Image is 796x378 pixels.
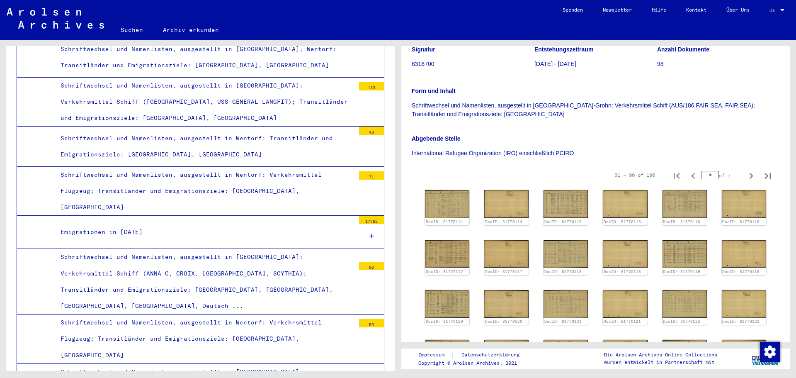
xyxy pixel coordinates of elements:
img: 002.jpg [722,190,766,218]
div: 113 [359,82,384,90]
p: Die Arolsen Archives Online-Collections [604,351,717,358]
button: Next page [743,167,760,183]
a: DocID: 81770117 [485,269,522,274]
img: 002.jpg [484,240,529,268]
a: DocID: 81770115 [604,219,641,224]
a: DocID: 81770116 [722,219,760,224]
div: Schriftwechsel und Namenlisten, ausgestellt in [GEOGRAPHIC_DATA]: Verkehrsmittel Schiff (ANNA C, ... [54,249,355,314]
p: Copyright © Arolsen Archives, 2021 [418,359,529,367]
b: Signatur [412,46,435,53]
img: Zustimmung ändern [760,342,780,362]
p: Schriftwechsel und Namenlisten, ausgestellt in [GEOGRAPHIC_DATA]-Grohn: Verkehrsmittel Schiff (AU... [412,101,779,119]
div: 17762 [359,216,384,224]
div: 53 [359,319,384,327]
img: 001.jpg [425,190,469,218]
img: 002.jpg [722,240,766,268]
img: 002.jpg [484,190,529,218]
img: 002.jpg [722,290,766,318]
p: wurden entwickelt in Partnerschaft mit [604,358,717,366]
div: 48 [359,127,384,135]
a: DocID: 81770122 [722,319,760,324]
img: 001.jpg [544,190,588,218]
a: DocID: 81770120 [426,319,463,324]
b: Entstehungszeitraum [534,46,593,53]
p: 98 [657,60,779,68]
p: 8316700 [412,60,534,68]
b: Anzahl Dokumente [657,46,709,53]
a: DocID: 81770121 [544,319,582,324]
img: Arolsen_neg.svg [7,8,104,29]
img: 002.jpg [484,290,529,318]
div: Schriftwechsel und Namenlisten, ausgestellt in Wentorf: Verkehrsmittel Flugzeug; Transitländer un... [54,167,355,216]
img: 002.jpg [722,340,766,368]
img: 001.jpg [544,290,588,318]
div: Zustimmung ändern [760,341,779,361]
div: | [418,351,529,359]
a: DocID: 81770114 [426,219,463,224]
img: 001.jpg [425,240,469,268]
a: DocID: 81770119 [663,269,700,274]
img: 001.jpg [663,340,707,368]
a: DocID: 81770117 [426,269,463,274]
img: 001.jpg [663,290,707,318]
div: 71 [359,171,384,180]
a: DocID: 81770118 [544,269,582,274]
img: 002.jpg [603,290,647,318]
a: Archiv erkunden [153,20,229,40]
img: 002.jpg [484,340,529,368]
img: 001.jpg [425,290,469,318]
a: DocID: 81770115 [544,219,582,224]
div: Schriftwechsel und Namenlisten, ausgestellt in Wentorf: Transitländer und Emigrationsziele: [GEOG... [54,130,355,163]
a: DocID: 81770119 [722,269,760,274]
p: [DATE] - [DATE] [534,60,657,68]
a: Datenschutzerklärung [455,351,529,359]
img: 001.jpg [544,340,588,368]
b: Form und Inhalt [412,88,456,94]
div: 61 – 90 of 196 [614,171,655,179]
img: 002.jpg [603,240,647,268]
p: International Refugee Organization (IRO) einschließlich PCIRO [412,149,779,158]
span: DE [769,7,779,13]
button: Last page [760,167,776,183]
img: 001.jpg [663,240,707,268]
img: 002.jpg [603,340,647,367]
div: Schriftwechsel und Namenlisten, ausgestellt in [GEOGRAPHIC_DATA], Wentorf: Transitländer und Emig... [54,41,355,73]
div: of 7 [701,171,743,179]
a: DocID: 81770122 [663,319,700,324]
a: DocID: 81770116 [663,219,700,224]
img: 001.jpg [544,240,588,268]
button: First page [668,167,685,183]
a: Suchen [111,20,153,40]
div: 92 [359,262,384,270]
div: Schriftwechsel und Namenlisten, ausgestellt in [GEOGRAPHIC_DATA]: Verkehrsmittel Schiff ([GEOGRAP... [54,78,355,127]
div: 39 [359,38,384,46]
b: Abgebende Stelle [412,135,460,142]
img: 001.jpg [425,340,469,368]
a: DocID: 81770120 [485,319,522,324]
a: DocID: 81770121 [604,319,641,324]
img: 002.jpg [603,190,647,218]
div: Emigrationen in [DATE] [54,224,355,240]
img: 001.jpg [663,190,707,218]
a: Impressum [418,351,451,359]
a: DocID: 81770118 [604,269,641,274]
button: Previous page [685,167,701,183]
img: yv_logo.png [750,348,781,369]
a: DocID: 81770114 [485,219,522,224]
div: Schriftwechsel und Namenlisten, ausgestellt in Wentorf: Verkehrsmittel Flugzeug; Transitländer un... [54,315,355,363]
